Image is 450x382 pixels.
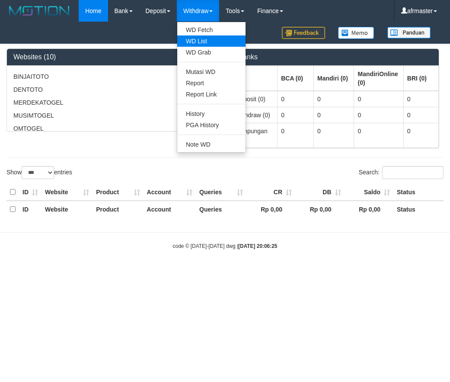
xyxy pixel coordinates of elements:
th: Account [144,201,196,218]
th: Product [93,201,143,218]
th: Rp 0,00 [246,201,295,218]
th: Group: activate to sort column ascending [403,66,438,91]
th: Group: activate to sort column ascending [354,66,403,91]
a: WD Grab [177,47,246,58]
a: Mutasi WD [177,66,246,77]
small: code © [DATE]-[DATE] dwg | [173,243,278,249]
td: 0 [403,91,438,107]
td: Withdraw (0) [232,107,278,123]
th: Rp 0,00 [345,201,394,218]
td: 0 [314,107,354,123]
select: Showentries [22,166,54,179]
p: OMTOGEL [13,124,207,133]
a: Note WD [177,139,246,150]
label: Search: [359,166,444,179]
p: MERDEKATOGEL [13,98,207,107]
td: 0 [403,107,438,123]
th: Website [41,201,93,218]
img: MOTION_logo.png [6,4,72,17]
th: ID [19,184,41,201]
th: Group: activate to sort column ascending [232,66,278,91]
strong: [DATE] 20:06:25 [238,243,277,249]
h3: Websites (10) [13,53,207,61]
th: DB [295,184,344,201]
th: Queries [196,184,246,201]
th: Account [144,184,196,201]
td: 0 [354,107,403,123]
a: History [177,108,246,119]
label: Show entries [6,166,72,179]
p: BINJAITOTO [13,72,207,81]
input: Search: [382,166,444,179]
a: PGA History [177,119,246,131]
img: Feedback.jpg [282,27,325,39]
td: 0 [278,123,314,148]
th: Status [393,184,444,201]
th: Saldo [345,184,394,201]
td: 0 [354,91,403,107]
p: DENTOTO [13,85,207,94]
h3: Banks [239,53,433,61]
th: Product [93,184,143,201]
td: 0 [354,123,403,148]
th: Queries [196,201,246,218]
td: Deposit (0) [232,91,278,107]
a: Report [177,77,246,89]
a: Report Link [177,89,246,100]
th: Website [41,184,93,201]
td: 0 [403,123,438,148]
td: 0 [314,123,354,148]
td: 0 [278,91,314,107]
img: panduan.png [387,27,431,39]
td: 0 [278,107,314,123]
img: Button%20Memo.svg [338,27,374,39]
td: 0 [314,91,354,107]
th: ID [19,201,41,218]
th: Status [393,201,444,218]
a: WD List [177,35,246,47]
p: MUSIMTOGEL [13,111,207,120]
th: Rp 0,00 [295,201,344,218]
th: Group: activate to sort column ascending [278,66,314,91]
th: Group: activate to sort column ascending [314,66,354,91]
th: CR [246,184,295,201]
a: WD Fetch [177,24,246,35]
td: Tampungan (0) [232,123,278,148]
